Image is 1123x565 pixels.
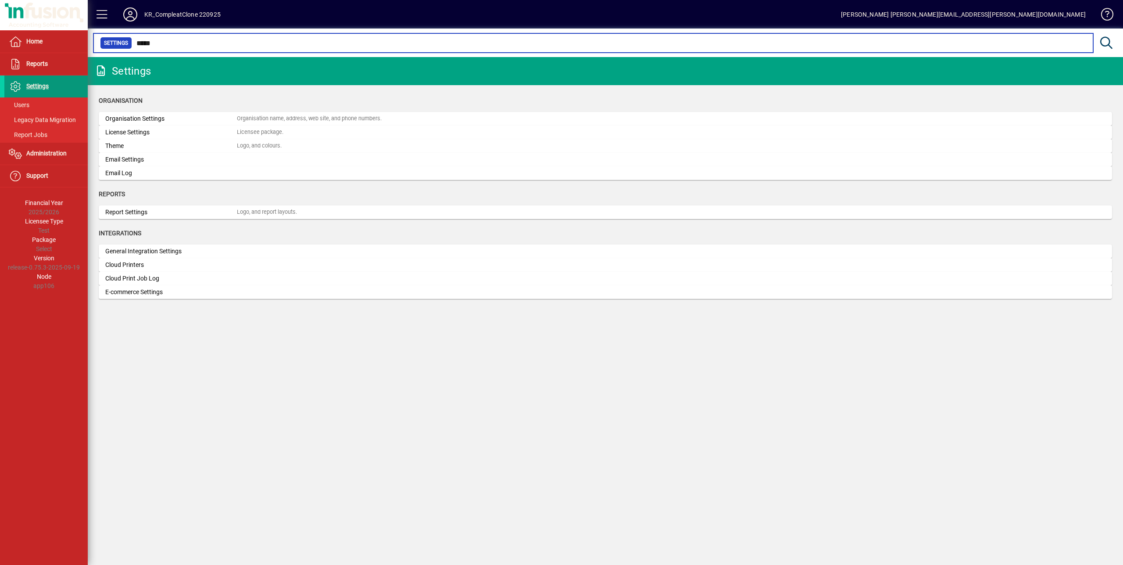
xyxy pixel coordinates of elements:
a: Knowledge Base [1094,2,1112,30]
div: General Integration Settings [105,247,237,256]
a: Report Jobs [4,127,88,142]
span: Reports [99,191,125,198]
div: Logo, and colours. [237,142,282,150]
span: Report Jobs [9,131,47,138]
div: Organisation Settings [105,114,237,123]
span: Support [26,172,48,179]
span: Home [26,38,43,45]
span: Package [32,236,56,243]
div: Licensee package. [237,128,283,137]
div: KR_CompleatClone 220925 [144,7,221,22]
div: Report Settings [105,208,237,217]
a: Home [4,31,88,53]
a: License SettingsLicensee package. [99,126,1112,139]
div: Theme [105,141,237,151]
span: Reports [26,60,48,67]
div: Cloud Print Job Log [105,274,237,283]
span: Financial Year [25,199,63,206]
a: Cloud Printers [99,258,1112,272]
div: Logo, and report layouts. [237,208,297,216]
div: Cloud Printers [105,260,237,270]
a: General Integration Settings [99,245,1112,258]
span: Administration [26,150,67,157]
a: Report SettingsLogo, and report layouts. [99,205,1112,219]
span: Users [9,101,29,108]
a: Email Settings [99,153,1112,166]
div: License Settings [105,128,237,137]
span: Version [34,255,54,262]
button: Profile [116,7,144,22]
span: Integrations [99,230,141,237]
div: Email Log [105,169,237,178]
a: Cloud Print Job Log [99,272,1112,285]
a: Email Log [99,166,1112,180]
span: Licensee Type [25,218,63,225]
div: [PERSON_NAME] [PERSON_NAME][EMAIL_ADDRESS][PERSON_NAME][DOMAIN_NAME] [841,7,1086,22]
div: E-commerce Settings [105,288,237,297]
a: E-commerce Settings [99,285,1112,299]
a: ThemeLogo, and colours. [99,139,1112,153]
a: Reports [4,53,88,75]
span: Settings [26,83,49,90]
div: Email Settings [105,155,237,164]
a: Administration [4,143,88,165]
a: Organisation SettingsOrganisation name, address, web site, and phone numbers. [99,112,1112,126]
span: Legacy Data Migration [9,116,76,123]
span: Organisation [99,97,143,104]
a: Users [4,97,88,112]
a: Support [4,165,88,187]
span: Settings [104,39,128,47]
div: Organisation name, address, web site, and phone numbers. [237,115,382,123]
div: Settings [94,64,151,78]
a: Legacy Data Migration [4,112,88,127]
span: Node [37,273,51,280]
